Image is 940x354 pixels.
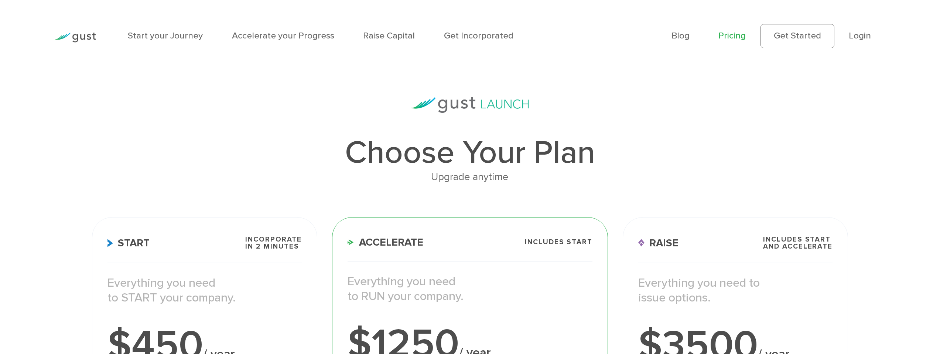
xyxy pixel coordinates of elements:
[760,24,834,48] a: Get Started
[245,236,302,250] span: Incorporate in 2 Minutes
[92,137,848,169] h1: Choose Your Plan
[849,30,871,41] a: Login
[92,169,848,185] div: Upgrade anytime
[348,237,423,247] span: Accelerate
[671,30,690,41] a: Blog
[107,276,302,306] p: Everything you need to START your company.
[763,236,833,250] span: Includes START and ACCELERATE
[718,30,746,41] a: Pricing
[411,97,529,113] img: gust-launch-logos.svg
[128,30,203,41] a: Start your Journey
[232,30,334,41] a: Accelerate your Progress
[363,30,415,41] a: Raise Capital
[348,239,354,245] img: Accelerate Icon
[55,33,96,43] img: Gust Logo
[348,274,592,304] p: Everything you need to RUN your company.
[525,239,592,246] span: Includes START
[638,239,645,247] img: Raise Icon
[444,30,513,41] a: Get Incorporated
[107,238,150,248] span: Start
[638,276,833,306] p: Everything you need to issue options.
[107,239,113,247] img: Start Icon X2
[638,238,679,248] span: Raise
